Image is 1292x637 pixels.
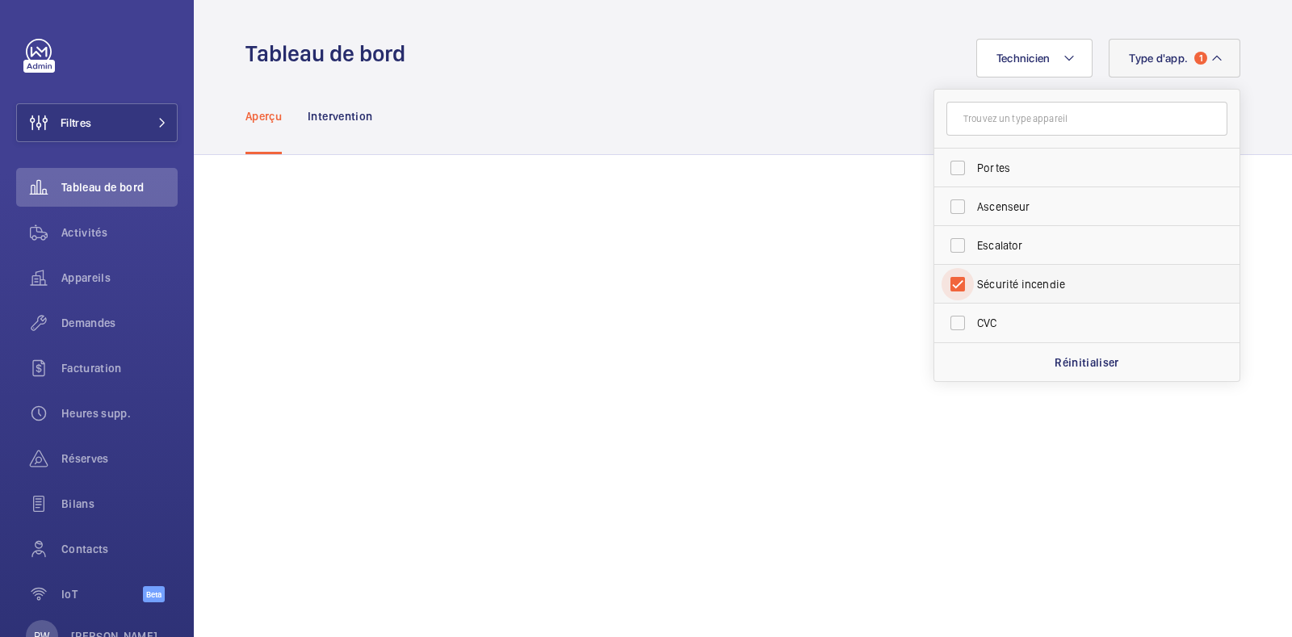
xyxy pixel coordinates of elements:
[308,108,372,124] p: Intervention
[61,405,178,421] span: Heures supp.
[61,224,178,241] span: Activités
[61,586,143,602] span: IoT
[143,586,165,602] span: Beta
[977,199,1199,215] span: Ascenseur
[976,39,1093,78] button: Technicien
[61,496,178,512] span: Bilans
[61,270,178,286] span: Appareils
[1129,52,1188,65] span: Type d'app.
[245,39,415,69] h1: Tableau de bord
[996,52,1051,65] span: Technicien
[1055,354,1119,371] p: Réinitialiser
[977,237,1199,254] span: Escalator
[61,451,178,467] span: Réserves
[61,179,178,195] span: Tableau de bord
[977,315,1199,331] span: CVC
[1194,52,1207,65] span: 1
[946,102,1227,136] input: Trouvez un type appareil
[61,541,178,557] span: Contacts
[977,160,1199,176] span: Portes
[61,115,91,131] span: Filtres
[61,315,178,331] span: Demandes
[16,103,178,142] button: Filtres
[977,276,1199,292] span: Sécurité incendie
[1109,39,1240,78] button: Type d'app.1
[61,360,178,376] span: Facturation
[245,108,282,124] p: Aperçu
